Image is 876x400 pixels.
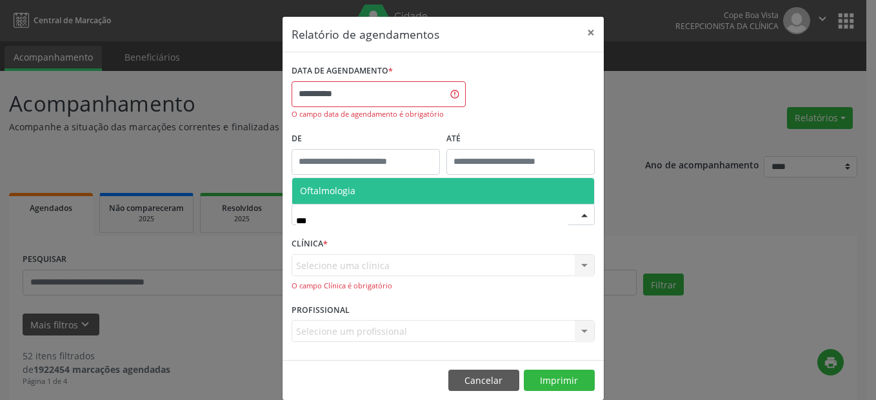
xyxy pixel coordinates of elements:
[300,185,355,197] span: Oftalmologia
[446,129,595,149] label: ATÉ
[292,281,595,292] div: O campo Clínica é obrigatório
[448,370,519,392] button: Cancelar
[292,300,350,320] label: PROFISSIONAL
[524,370,595,392] button: Imprimir
[292,61,393,81] label: DATA DE AGENDAMENTO
[578,17,604,48] button: Close
[292,234,328,254] label: CLÍNICA
[292,129,440,149] label: De
[292,26,439,43] h5: Relatório de agendamentos
[292,109,466,120] div: O campo data de agendamento é obrigatório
